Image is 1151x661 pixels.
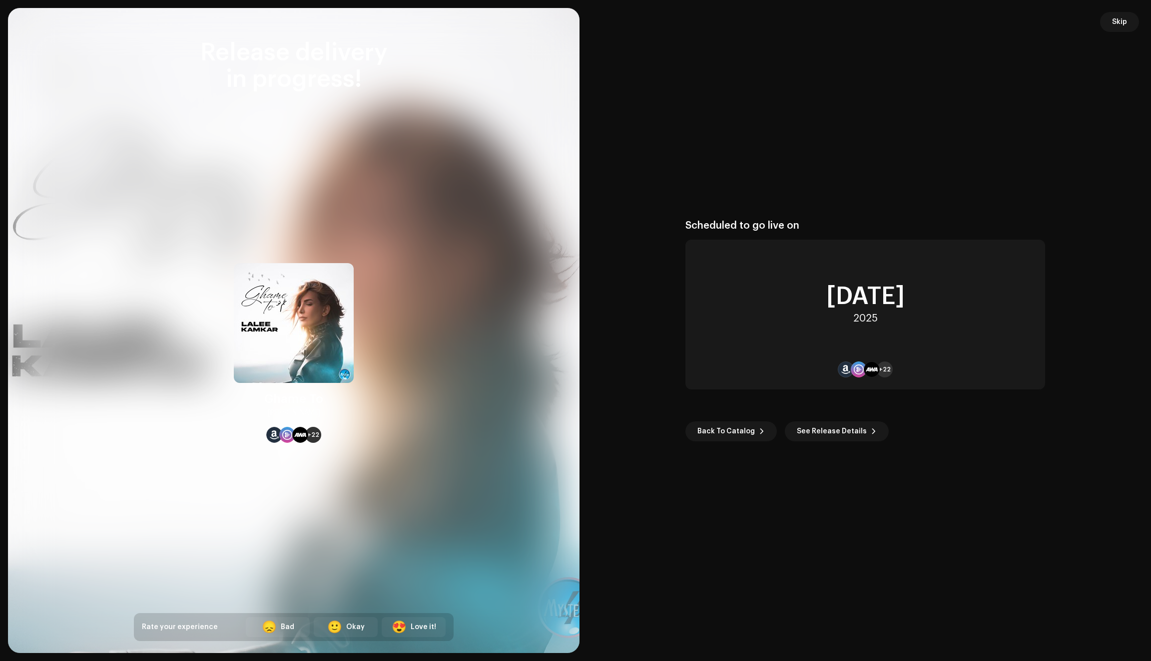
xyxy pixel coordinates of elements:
[327,621,342,633] div: 🙂
[264,391,323,407] div: Ghame To
[307,431,319,439] span: +22
[697,421,755,441] span: Back To Catalog
[268,407,320,419] div: [PERSON_NAME]
[785,421,889,441] button: See Release Details
[142,624,218,631] span: Rate your experience
[281,622,294,633] div: Bad
[685,220,1045,232] div: Scheduled to go live on
[392,621,407,633] div: 😍
[411,622,436,633] div: Love it!
[685,421,777,441] button: Back To Catalog
[1100,12,1139,32] button: Skip
[879,365,891,373] span: +22
[826,285,905,309] div: [DATE]
[346,622,365,633] div: Okay
[262,621,277,633] div: 😞
[1112,12,1127,32] span: Skip
[797,421,867,441] span: See Release Details
[853,313,878,325] div: 2025
[234,263,354,383] img: e2985c3f-522c-4978-a754-897e97069465
[134,40,454,93] div: Release delivery in progress!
